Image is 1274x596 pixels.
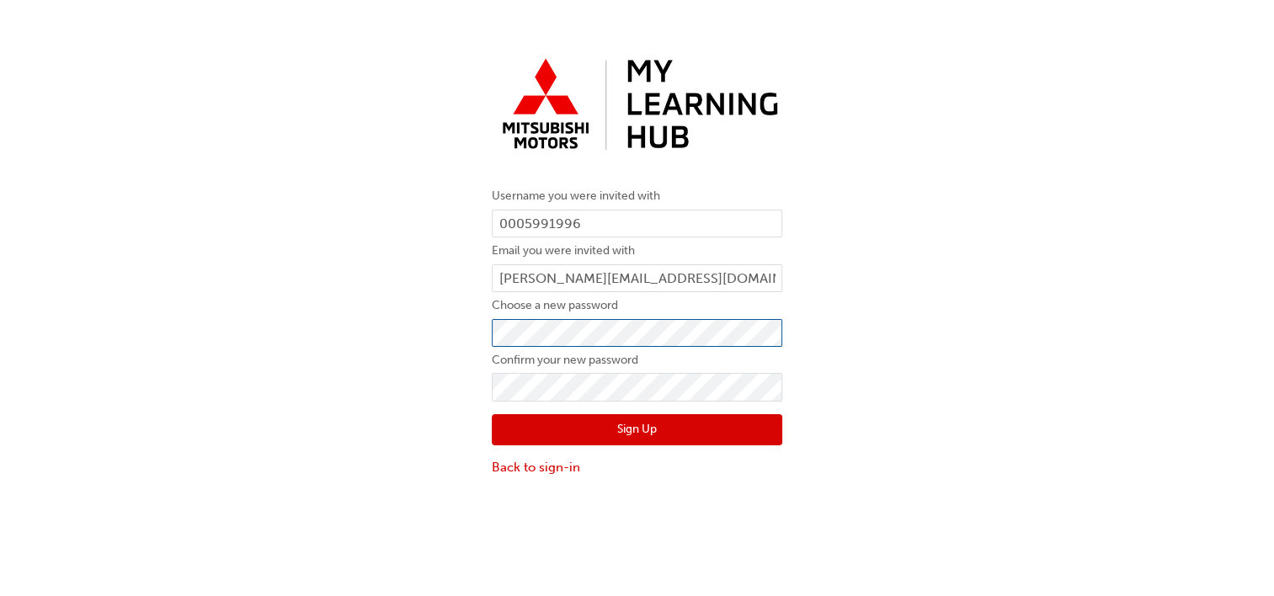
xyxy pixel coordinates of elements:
a: Back to sign-in [492,458,782,477]
label: Confirm your new password [492,350,782,370]
button: Sign Up [492,414,782,446]
label: Email you were invited with [492,241,782,261]
img: mmal [492,51,782,161]
label: Choose a new password [492,295,782,316]
input: Username [492,210,782,238]
label: Username you were invited with [492,186,782,206]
